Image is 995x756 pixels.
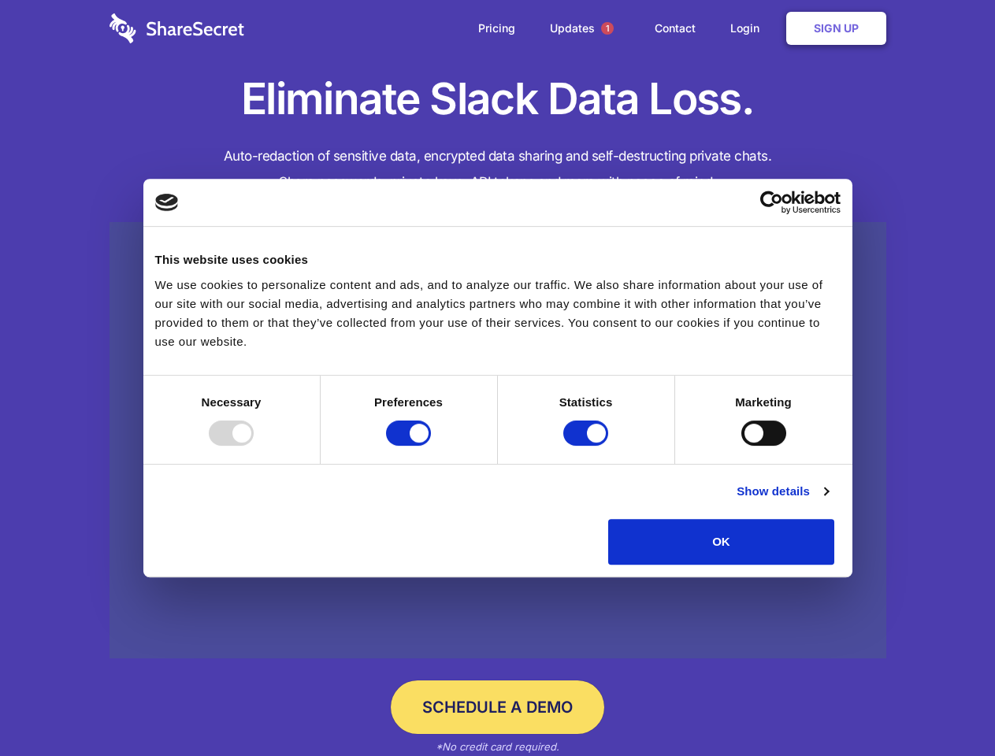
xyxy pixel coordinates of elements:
a: Pricing [462,4,531,53]
em: *No credit card required. [436,740,559,753]
a: Login [715,4,783,53]
strong: Marketing [735,395,792,409]
div: This website uses cookies [155,250,841,269]
a: Wistia video thumbnail [110,222,886,659]
img: logo-wordmark-white-trans-d4663122ce5f474addd5e946df7df03e33cb6a1c49d2221995e7729f52c070b2.svg [110,13,244,43]
h1: Eliminate Slack Data Loss. [110,71,886,128]
a: Usercentrics Cookiebot - opens in a new window [703,191,841,214]
strong: Necessary [202,395,262,409]
button: OK [608,519,834,565]
h4: Auto-redaction of sensitive data, encrypted data sharing and self-destructing private chats. Shar... [110,143,886,195]
div: We use cookies to personalize content and ads, and to analyze our traffic. We also share informat... [155,276,841,351]
a: Schedule a Demo [391,680,604,734]
span: 1 [601,22,614,35]
a: Sign Up [786,12,886,45]
img: logo [155,194,179,211]
strong: Preferences [374,395,443,409]
a: Contact [639,4,711,53]
a: Show details [737,482,828,501]
strong: Statistics [559,395,613,409]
